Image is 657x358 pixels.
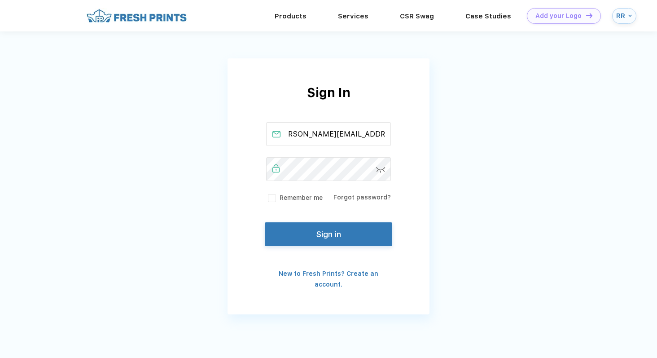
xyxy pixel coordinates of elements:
[376,167,385,173] img: password-icon.svg
[628,14,632,18] img: arrow_down_blue.svg
[228,83,429,122] div: Sign In
[279,270,378,288] a: New to Fresh Prints? Create an account.
[586,13,592,18] img: DT
[84,8,189,24] img: fo%20logo%202.webp
[265,222,392,246] button: Sign in
[616,12,626,20] div: RR
[272,131,280,137] img: email_active.svg
[266,193,323,203] label: Remember me
[333,194,391,201] a: Forgot password?
[275,12,307,20] a: Products
[266,122,391,146] input: Email
[272,164,280,172] img: password_active.svg
[535,12,582,20] div: Add your Logo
